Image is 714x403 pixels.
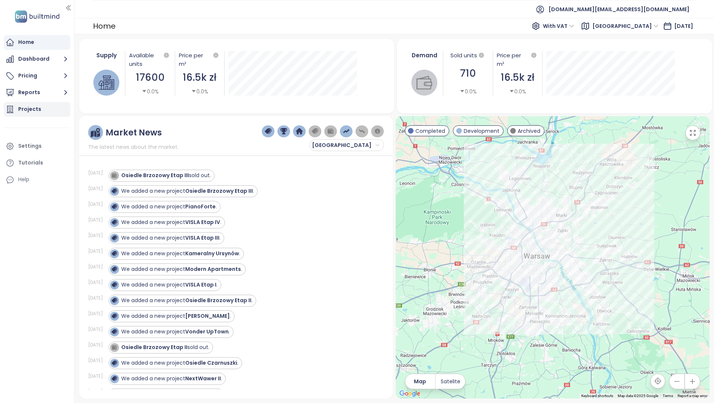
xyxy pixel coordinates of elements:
div: 0.0% [191,87,208,96]
strong: VISLA Etap III [185,234,219,242]
strong: Osiedle Brzozowy Etap II [121,343,187,351]
span: [DATE] [674,22,693,30]
div: Home [18,38,34,47]
div: We added a new project . [121,312,231,320]
div: [DATE] [88,248,107,255]
span: [DOMAIN_NAME][EMAIL_ADDRESS][DOMAIN_NAME] [549,0,689,18]
div: Projects [18,105,41,114]
strong: PianoForte [185,203,216,210]
img: icon [112,282,117,287]
strong: Osiedle Czarnuszki [185,359,237,367]
button: Reports [4,85,70,100]
span: caret-down [460,89,465,94]
span: Satelite [441,377,460,386]
div: We added a new project . [121,359,238,367]
a: Settings [4,139,70,154]
img: wallet-dark-grey.png [327,128,334,135]
img: icon [112,376,117,381]
img: icon [112,235,117,240]
div: Supply [92,51,122,60]
div: Price per m² [179,51,212,68]
strong: Modern Apartments [185,265,241,273]
div: Home [93,19,116,33]
a: Tutorials [4,156,70,170]
img: icon [112,173,117,178]
strong: Osiedle Brzozowy Etap III [185,187,253,195]
button: Satelite [435,374,465,389]
div: 0.0% [460,87,477,96]
img: price-tag-grey.png [312,128,318,135]
img: icon [112,313,117,319]
img: icon [112,204,117,209]
img: ruler [91,128,100,137]
div: We added a new project . [121,250,240,258]
img: icon [112,220,117,225]
div: Help [18,175,29,184]
div: [DATE] [88,326,107,333]
img: price-tag-dark-blue.png [265,128,271,135]
div: We added a new project . [121,187,254,195]
button: Dashboard [4,52,70,67]
img: icon [112,298,117,303]
span: caret-down [509,89,514,94]
span: Completed [415,127,445,135]
img: house [99,75,114,90]
button: Keyboard shortcuts [581,393,613,399]
img: icon [112,251,117,256]
span: Development [464,127,499,135]
button: Pricing [4,68,70,83]
div: sold out. [121,343,209,351]
div: [DATE] [88,357,107,364]
div: [DATE] [88,217,107,223]
span: The latest news about the market. [88,143,178,151]
span: caret-down [142,89,147,94]
img: information-circle.png [374,128,381,135]
div: We added a new project . [121,297,253,304]
div: Available units [129,51,171,68]
img: trophy-dark-blue.png [280,128,287,135]
strong: Osiedle Brzozowy Etap II [185,297,251,304]
a: Home [4,35,70,50]
button: Map [405,374,435,389]
div: We added a new project . [121,375,222,383]
div: 16.5k zł [497,70,538,85]
strong: Vonder UpTown [185,328,229,335]
div: [DATE] [88,295,107,301]
div: [DATE] [88,342,107,348]
strong: VISLA Etap I [185,281,216,288]
div: [DATE] [88,170,107,176]
div: We added a new project . [121,218,221,226]
div: [DATE] [88,279,107,286]
div: [DATE] [88,310,107,317]
div: Help [4,172,70,187]
strong: VISLA Etap IV [185,218,220,226]
img: icon [112,360,117,365]
div: [DATE] [88,232,107,239]
a: Projects [4,102,70,117]
div: Tutorials [18,158,43,167]
div: Price per m² [497,51,538,68]
div: 710 [447,66,489,81]
img: icon [112,188,117,193]
div: Sold units [447,51,489,60]
div: Settings [18,141,42,151]
span: Map [414,377,426,386]
img: price-decreases.png [358,128,365,135]
div: Market News [106,128,162,137]
span: Archived [518,127,540,135]
img: icon [112,345,117,350]
div: 17600 [129,70,171,85]
img: home-dark-blue.png [296,128,303,135]
img: logo [13,9,62,24]
div: [DATE] [88,373,107,380]
a: Open this area in Google Maps (opens a new window) [398,389,422,399]
div: We added a new project . [121,203,217,211]
div: sold out. [121,172,211,179]
img: icon [112,329,117,334]
div: 0.0% [509,87,526,96]
strong: Kameralny Ursynów [185,250,239,257]
div: 16.5k zł [179,70,221,85]
img: Google [398,389,422,399]
div: 0.0% [142,87,159,96]
strong: NextWawer II [185,375,221,382]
